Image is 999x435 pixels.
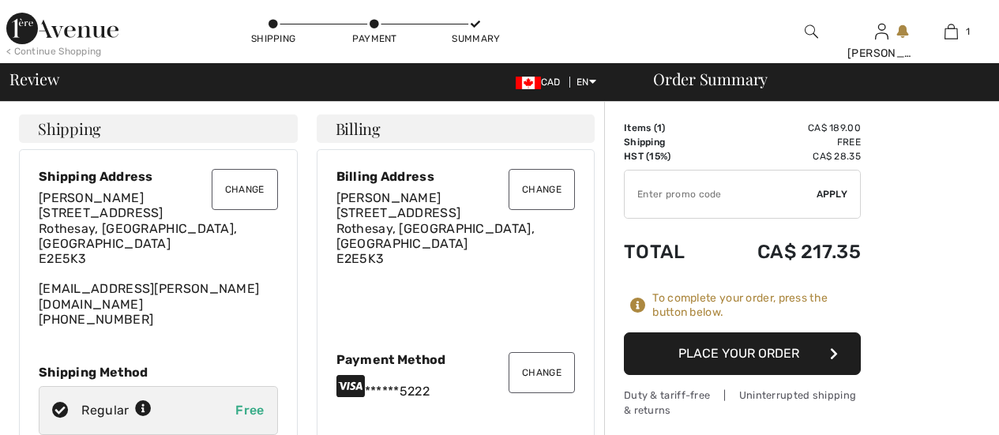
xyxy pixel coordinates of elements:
[817,187,848,201] span: Apply
[351,32,398,46] div: Payment
[712,121,861,135] td: CA$ 189.00
[81,401,152,420] div: Regular
[576,77,596,88] span: EN
[39,365,278,380] div: Shipping Method
[9,71,59,87] span: Review
[336,121,381,137] span: Billing
[509,169,575,210] button: Change
[6,44,102,58] div: < Continue Shopping
[39,205,237,266] span: [STREET_ADDRESS] Rothesay, [GEOGRAPHIC_DATA], [GEOGRAPHIC_DATA] E2E5K3
[624,121,712,135] td: Items ( )
[39,190,144,205] span: [PERSON_NAME]
[336,169,576,184] div: Billing Address
[212,169,278,210] button: Change
[805,22,818,41] img: search the website
[652,291,861,320] div: To complete your order, press the button below.
[624,135,712,149] td: Shipping
[624,388,861,418] div: Duty & tariff-free | Uninterrupted shipping & returns
[917,22,986,41] a: 1
[657,122,662,133] span: 1
[509,352,575,393] button: Change
[634,71,990,87] div: Order Summary
[38,121,101,137] span: Shipping
[625,171,817,218] input: Promo code
[516,77,567,88] span: CAD
[336,190,441,205] span: [PERSON_NAME]
[624,149,712,163] td: HST (15%)
[452,32,499,46] div: Summary
[39,169,278,184] div: Shipping Address
[235,403,264,418] span: Free
[624,332,861,375] button: Place Your Order
[875,24,888,39] a: Sign In
[847,45,916,62] div: [PERSON_NAME]
[712,149,861,163] td: CA$ 28.35
[516,77,541,89] img: Canadian Dollar
[39,190,278,327] div: [EMAIL_ADDRESS][PERSON_NAME][DOMAIN_NAME] [PHONE_NUMBER]
[624,225,712,279] td: Total
[6,13,118,44] img: 1ère Avenue
[336,205,535,266] span: [STREET_ADDRESS] Rothesay, [GEOGRAPHIC_DATA], [GEOGRAPHIC_DATA] E2E5K3
[336,352,576,367] div: Payment Method
[945,22,958,41] img: My Bag
[712,135,861,149] td: Free
[712,225,861,279] td: CA$ 217.35
[966,24,970,39] span: 1
[875,22,888,41] img: My Info
[250,32,297,46] div: Shipping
